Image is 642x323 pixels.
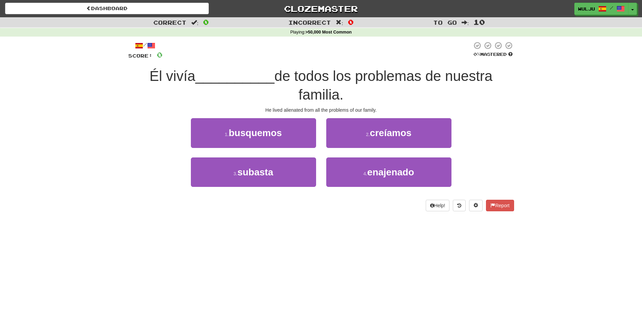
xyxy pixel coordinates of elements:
[288,19,331,26] span: Incorrect
[578,6,595,12] span: wulju
[367,167,414,177] span: enajenado
[274,68,492,103] span: de todos los problemas de nuestra familia.
[229,128,282,138] span: busquemos
[237,167,273,177] span: subasta
[326,118,451,148] button: 2.creíamos
[128,53,153,59] span: Score:
[5,3,209,14] a: Dashboard
[128,41,162,50] div: /
[195,68,274,84] span: __________
[128,107,514,113] div: He lived alienated from all the problems of our family.
[150,68,195,84] span: Él vivía
[462,20,469,25] span: :
[336,20,343,25] span: :
[366,132,370,137] small: 2 .
[473,18,485,26] span: 10
[363,171,367,176] small: 4 .
[305,30,352,35] strong: >50,000 Most Common
[191,20,199,25] span: :
[326,157,451,187] button: 4.enajenado
[426,200,450,211] button: Help!
[472,51,514,58] div: Mastered
[225,132,229,137] small: 1 .
[486,200,514,211] button: Report
[453,200,466,211] button: Round history (alt+y)
[191,157,316,187] button: 3.subasta
[348,18,354,26] span: 0
[473,51,480,57] span: 0 %
[370,128,412,138] span: creíamos
[203,18,209,26] span: 0
[433,19,457,26] span: To go
[234,171,238,176] small: 3 .
[610,5,613,10] span: /
[153,19,186,26] span: Correct
[157,50,162,59] span: 0
[574,3,628,15] a: wulju /
[191,118,316,148] button: 1.busquemos
[219,3,423,15] a: Clozemaster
